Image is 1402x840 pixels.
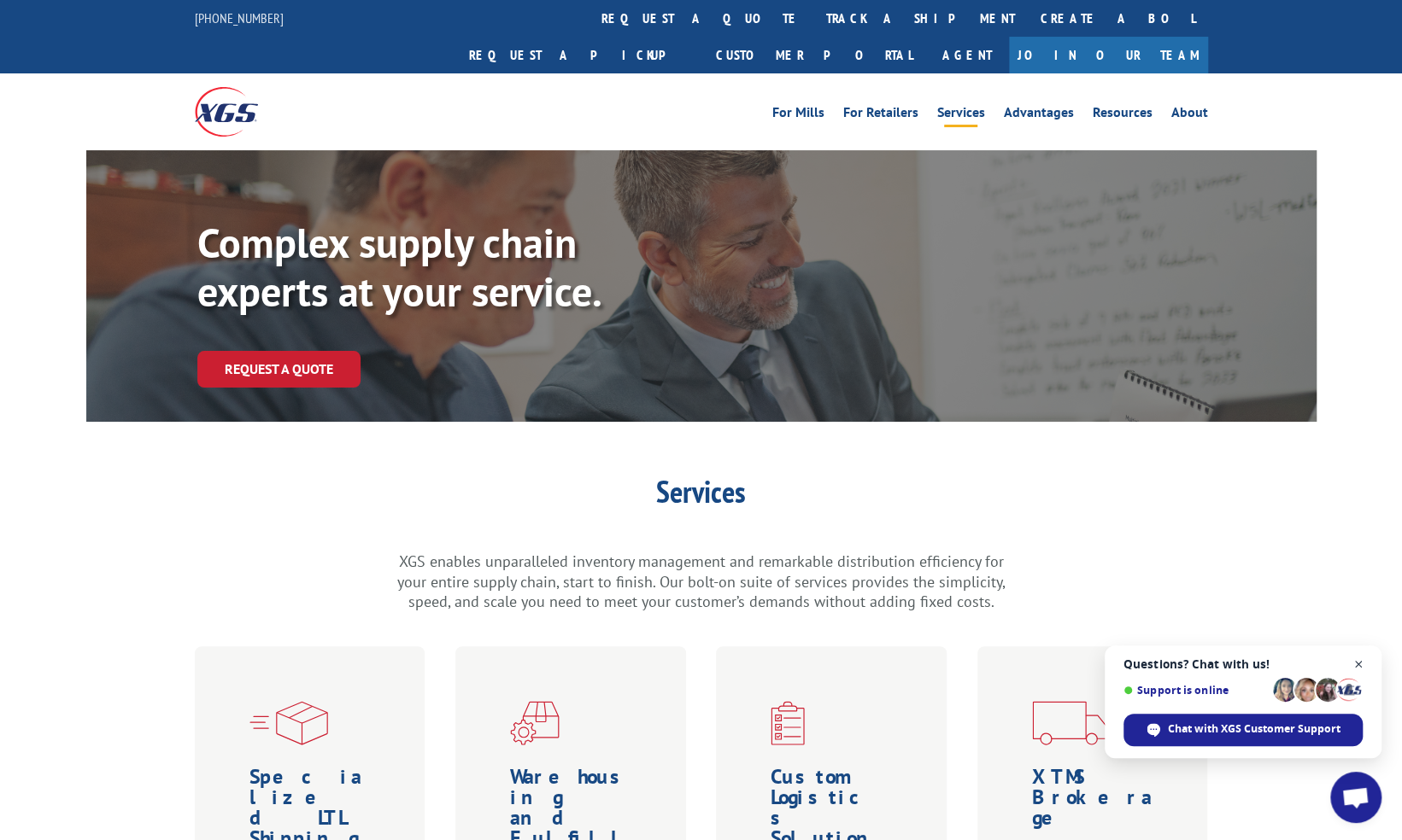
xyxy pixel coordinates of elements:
[772,106,824,125] a: For Mills
[1004,106,1074,125] a: Advantages
[1009,37,1208,73] a: Join Our Team
[197,351,361,388] a: Request a Quote
[703,37,925,73] a: Customer Portal
[1093,106,1153,125] a: Resources
[394,551,1009,612] p: XGS enables unparalleled inventory management and remarkable distribution efficiency for your ent...
[197,219,710,317] p: Complex supply chain experts at your service.
[249,701,328,745] img: xgs-icon-specialized-ltl-red
[456,37,703,73] a: Request a pickup
[843,106,918,125] a: For Retailers
[937,106,985,125] a: Services
[1123,657,1363,671] span: Questions? Chat with us!
[1330,772,1381,823] div: Open chat
[1168,721,1340,737] span: Chat with XGS Customer Support
[771,701,805,745] img: xgs-icon-custom-logistics-solutions-red
[1123,684,1267,697] span: Support is online
[925,37,1009,73] a: Agent
[510,701,560,745] img: xgs-icon-warehouseing-cutting-fulfillment-red
[195,9,284,26] a: [PHONE_NUMBER]
[1032,701,1108,745] img: xgs-icon-transportation-forms-red
[1348,654,1370,675] span: Close chat
[1171,106,1208,125] a: About
[1032,767,1160,837] h1: XTMS Brokerage
[1123,714,1363,746] div: Chat with XGS Customer Support
[394,476,1009,516] h1: Services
